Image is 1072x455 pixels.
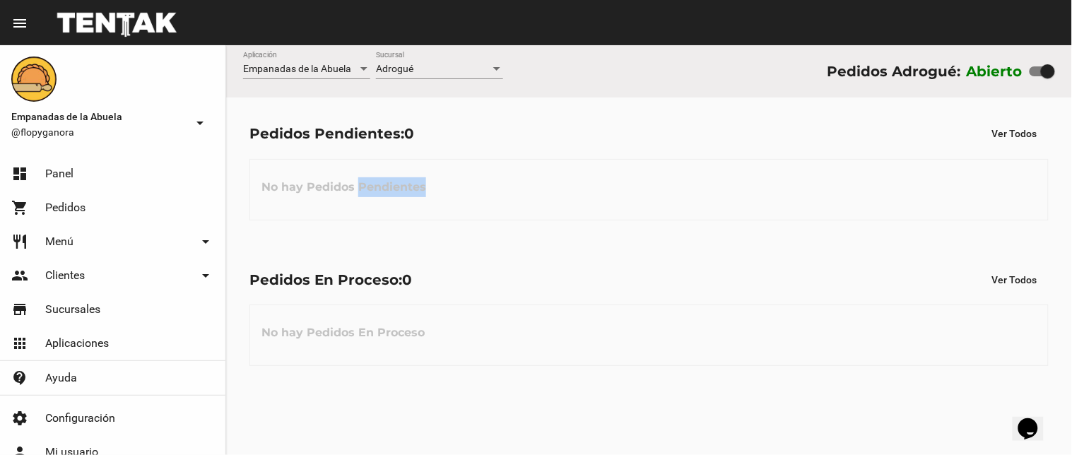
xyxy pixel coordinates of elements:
span: 0 [404,125,414,142]
div: Pedidos Pendientes: [249,122,414,145]
div: Pedidos En Proceso: [249,268,412,291]
img: f0136945-ed32-4f7c-91e3-a375bc4bb2c5.png [11,57,57,102]
mat-icon: contact_support [11,370,28,386]
span: Adrogué [376,63,413,74]
label: Abierto [967,60,1023,83]
mat-icon: store [11,301,28,318]
span: @flopyganora [11,125,186,139]
span: Empanadas de la Abuela [243,63,351,74]
span: Sucursales [45,302,100,317]
mat-icon: arrow_drop_down [192,114,208,131]
span: Ver Todos [992,128,1037,139]
span: Clientes [45,268,85,283]
span: Panel [45,167,73,181]
button: Ver Todos [981,267,1049,292]
mat-icon: apps [11,335,28,352]
mat-icon: menu [11,15,28,32]
h3: No hay Pedidos En Proceso [250,312,436,354]
mat-icon: arrow_drop_down [197,233,214,250]
span: Pedidos [45,201,86,215]
span: Aplicaciones [45,336,109,350]
span: 0 [402,271,412,288]
mat-icon: settings [11,410,28,427]
mat-icon: dashboard [11,165,28,182]
span: Empanadas de la Abuela [11,108,186,125]
mat-icon: arrow_drop_down [197,267,214,284]
div: Pedidos Adrogué: [827,60,960,83]
span: Configuración [45,411,115,425]
span: Menú [45,235,73,249]
button: Ver Todos [981,121,1049,146]
h3: No hay Pedidos Pendientes [250,166,437,208]
mat-icon: restaurant [11,233,28,250]
iframe: chat widget [1013,398,1058,441]
span: Ver Todos [992,274,1037,285]
mat-icon: people [11,267,28,284]
mat-icon: shopping_cart [11,199,28,216]
span: Ayuda [45,371,77,385]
